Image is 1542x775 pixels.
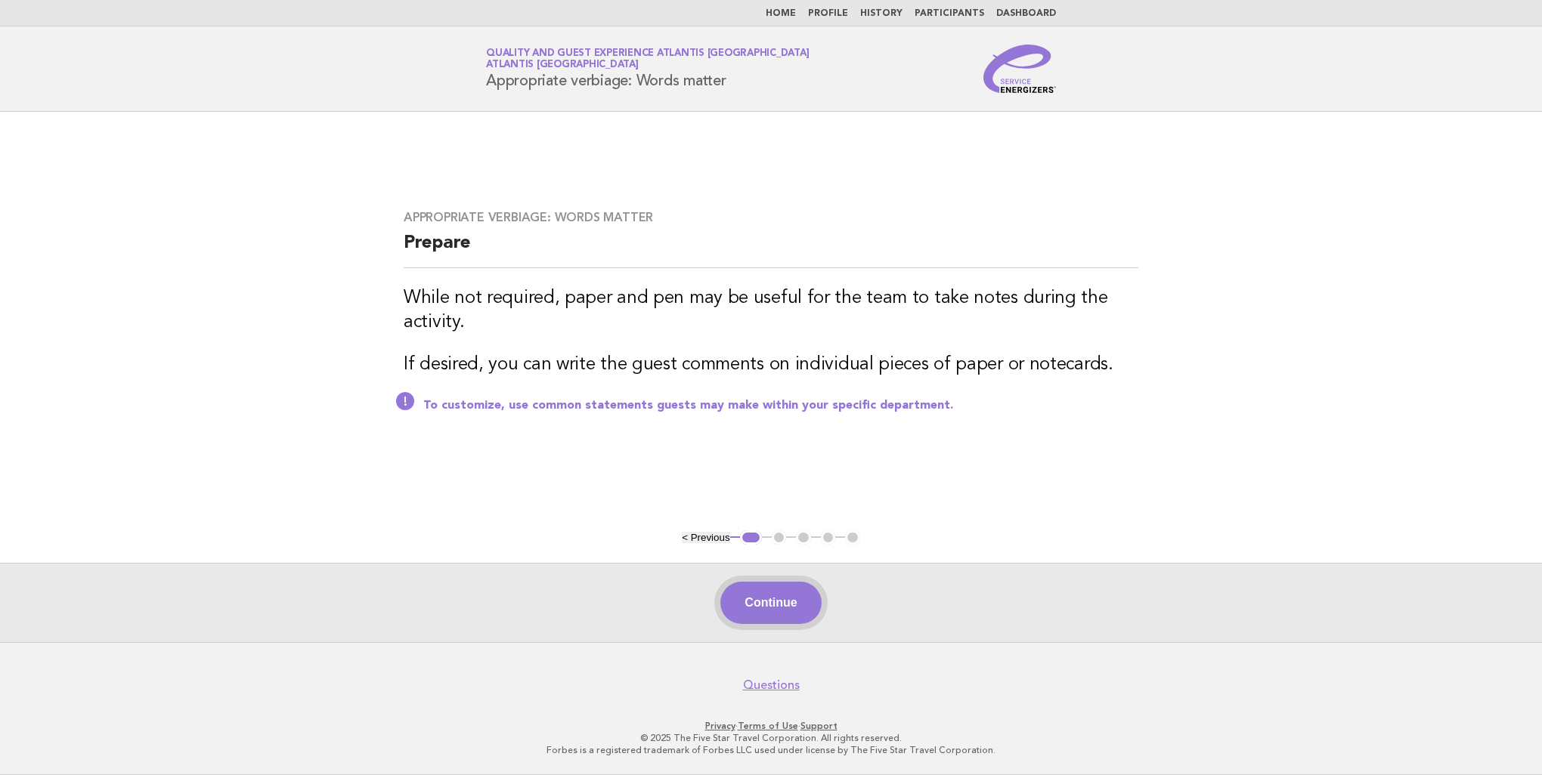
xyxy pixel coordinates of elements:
[738,721,798,731] a: Terms of Use
[308,720,1234,732] p: · ·
[808,9,848,18] a: Profile
[404,210,1138,225] h3: Appropriate verbiage: Words matter
[743,678,800,693] a: Questions
[486,48,809,69] a: Quality and Guest Experience Atlantis [GEOGRAPHIC_DATA]Atlantis [GEOGRAPHIC_DATA]
[308,744,1234,756] p: Forbes is a registered trademark of Forbes LLC used under license by The Five Star Travel Corpora...
[486,60,639,70] span: Atlantis [GEOGRAPHIC_DATA]
[720,582,821,624] button: Continue
[740,530,762,545] button: 1
[800,721,838,731] a: Support
[404,231,1138,268] h2: Prepare
[996,9,1056,18] a: Dashboard
[860,9,903,18] a: History
[404,286,1138,335] h3: While not required, paper and pen may be useful for the team to take notes during the activity.
[682,532,729,543] button: < Previous
[404,353,1138,377] h3: If desired, you can write the guest comments on individual pieces of paper or notecards.
[486,49,809,88] h1: Appropriate verbiage: Words matter
[308,732,1234,744] p: © 2025 The Five Star Travel Corporation. All rights reserved.
[423,398,1138,413] p: To customize, use common statements guests may make within your specific department.
[915,9,984,18] a: Participants
[705,721,735,731] a: Privacy
[983,45,1056,93] img: Service Energizers
[766,9,796,18] a: Home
